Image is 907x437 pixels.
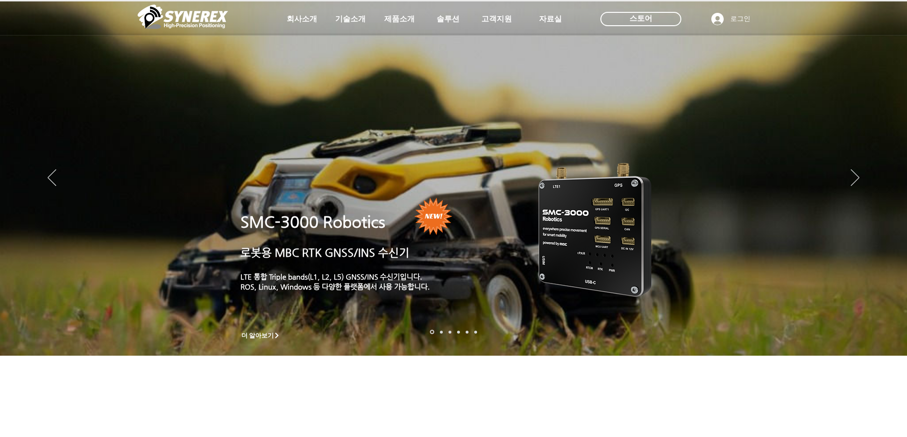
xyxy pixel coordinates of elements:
a: 정밀농업 [474,330,477,333]
img: KakaoTalk_20241224_155801212.png [525,149,666,308]
a: 측량 IoT [449,330,451,333]
button: 이전 [48,169,56,187]
span: 회사소개 [287,14,317,24]
a: SMC-3000 Robotics [240,213,385,231]
a: 로봇- SMC 2000 [430,330,434,334]
a: 자료실 [527,10,574,29]
nav: 슬라이드 [427,330,480,334]
img: 씨너렉스_White_simbol_대지 1.png [138,2,228,31]
a: 로봇용 MBC RTK GNSS/INS 수신기 [240,246,409,259]
span: 스토어 [629,13,652,24]
div: 스토어 [600,12,681,26]
a: 기술소개 [327,10,374,29]
a: 회사소개 [278,10,326,29]
span: 제품소개 [384,14,415,24]
a: 솔루션 [424,10,472,29]
a: 고객지원 [473,10,520,29]
button: 로그인 [705,10,757,28]
span: 자료실 [539,14,562,24]
span: 기술소개 [335,14,366,24]
span: 솔루션 [437,14,459,24]
span: 더 알아보기 [241,331,274,340]
a: LTE 통합 Triple bands(L1, L2, L5) GNSS/INS 수신기입니다. [240,272,422,281]
button: 다음 [851,169,859,187]
a: 로봇 [466,330,468,333]
a: ROS, Linux, Windows 등 다양한 플랫폼에서 사용 가능합니다. [240,282,430,291]
a: 자율주행 [457,330,460,333]
a: 제품소개 [376,10,423,29]
span: 로그인 [727,14,754,24]
span: 고객지원 [481,14,512,24]
a: 더 알아보기 [237,330,285,341]
a: 드론 8 - SMC 2000 [440,330,443,333]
